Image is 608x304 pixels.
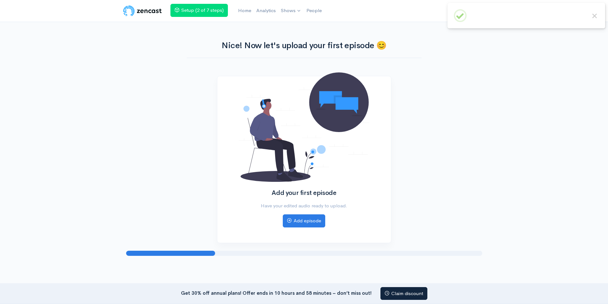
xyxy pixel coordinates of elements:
img: No podcasts added [239,72,369,182]
a: People [304,4,324,18]
button: Close this dialog [590,12,599,20]
a: Add episode [283,214,325,227]
a: Claim discount [380,287,427,300]
a: Setup (2 of 7 steps) [170,4,228,17]
h2: Add your first episode [239,189,369,196]
img: ZenCast Logo [122,4,163,17]
a: Help [445,4,468,18]
a: Home [236,4,254,18]
iframe: gist-messenger-bubble-iframe [586,282,602,298]
a: Analytics [254,4,278,18]
a: Shows [278,4,304,18]
p: Have your edited audio ready to upload. [239,202,369,210]
strong: Get 30% off annual plans! Offer ends in 10 hours and 58 minutes – don’t miss out! [181,290,372,296]
h1: Nice! Now let's upload your first episode 😊 [187,41,422,50]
